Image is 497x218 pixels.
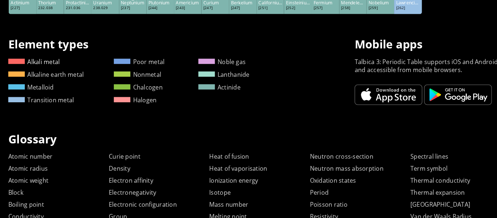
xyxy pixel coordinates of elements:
[106,177,148,185] a: Electron affinity
[8,177,47,185] a: Atomic weight
[192,62,238,70] a: Noble gas
[106,166,126,174] a: Density
[343,42,489,57] h1: Mobile apps
[37,6,60,12] div: Thorium
[300,154,362,162] a: Neutron cross-section
[330,12,353,17] div: [258]
[203,201,240,209] a: Mass number
[192,75,242,83] a: Lanthanide
[397,166,433,174] a: Term symbol
[203,189,223,197] a: Isotope
[117,12,140,17] div: [237]
[197,12,220,17] div: [247]
[8,166,46,174] a: Atomic radius
[330,6,353,12] div: Mendelevium
[304,12,327,17] div: [257]
[250,12,273,17] div: [251]
[383,6,406,12] div: Lawrencium
[300,177,345,185] a: Oxidation states
[110,87,158,95] a: Chalcogen
[170,6,193,12] div: Americium
[203,166,259,174] a: Heat of vaporisation
[192,87,233,95] a: Actinide
[397,154,434,162] a: Spectral lines
[383,12,406,17] div: [262]
[300,189,318,197] a: Period
[300,201,337,209] a: Poisson ratio
[117,6,140,12] div: Neptunium
[10,6,33,12] div: Actinium
[170,12,193,17] div: [243]
[397,189,450,197] a: Thermal expansion
[144,6,167,12] div: Plutonium
[110,62,159,70] a: Poor metal
[300,166,371,174] a: Neutron mass absorption
[106,154,136,162] a: Curie point
[10,12,33,17] div: [227]
[357,6,380,12] div: Nobelium
[110,75,156,83] a: Nonmetal
[8,201,43,209] a: Boiling point
[203,154,241,162] a: Heat of fusion
[224,12,247,17] div: [247]
[106,201,171,209] a: Electronic configuration
[277,12,300,17] div: [252]
[8,134,489,148] h1: Glossary
[224,6,247,12] div: Berkelium
[343,62,489,78] p: Talbica 3: Periodic Table supports iOS and Android and accessible from mobile browsers.
[90,12,113,17] div: 238.029
[144,12,167,17] div: [244]
[250,6,273,12] div: Californium
[110,99,152,107] a: Halogen
[106,189,151,197] a: Electronegativity
[8,154,51,162] a: Atomic number
[304,6,327,12] div: Fermium
[37,12,60,17] div: 232.038
[8,189,23,197] a: Block
[64,6,87,12] div: Protactinium
[397,177,455,185] a: Thermal conductivity
[8,42,242,57] h1: Element types
[8,75,81,83] a: Alkaline earth metal
[64,12,87,17] div: 231.036
[197,6,220,12] div: Curium
[8,87,52,95] a: Metalloid
[203,177,250,185] a: Ionization energy
[8,62,58,70] a: Alkali metal
[90,6,113,12] div: Uranium
[277,6,300,12] div: Einsteinium
[357,12,380,17] div: [259]
[397,201,455,209] a: [GEOGRAPHIC_DATA]
[8,99,72,107] a: Transition metal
